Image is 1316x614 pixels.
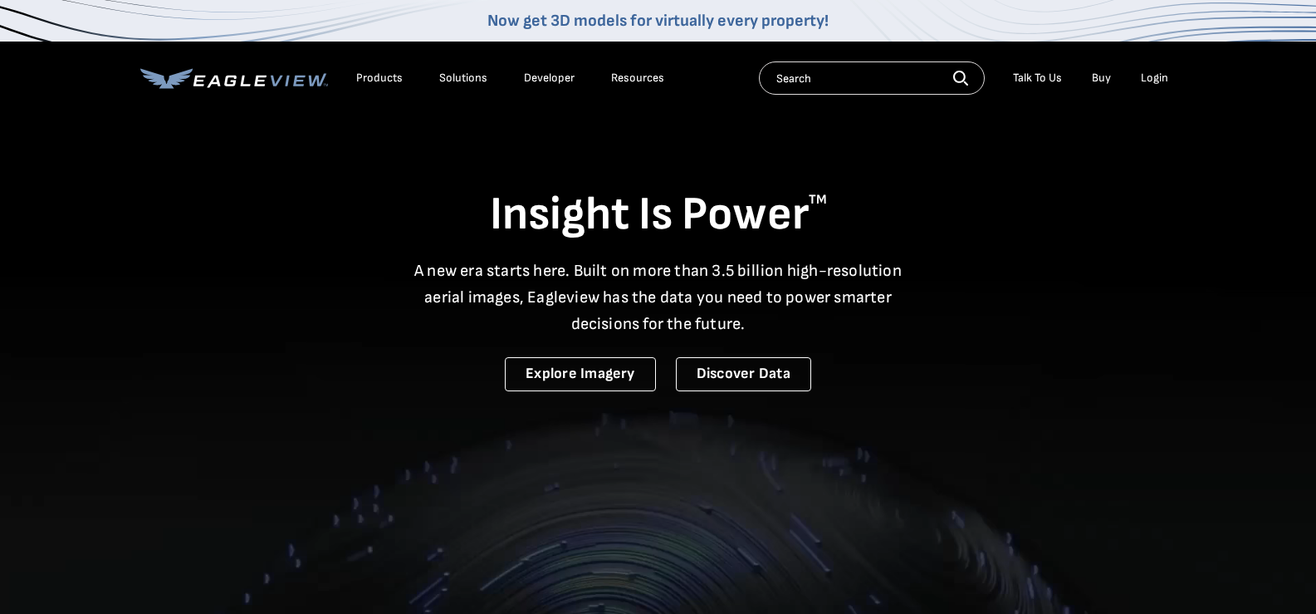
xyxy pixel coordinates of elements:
a: Explore Imagery [505,357,656,391]
div: Solutions [439,71,487,86]
a: Now get 3D models for virtually every property! [487,11,829,31]
sup: TM [809,192,827,208]
a: Discover Data [676,357,811,391]
div: Talk To Us [1013,71,1062,86]
a: Buy [1092,71,1111,86]
h1: Insight Is Power [140,186,1177,244]
p: A new era starts here. Built on more than 3.5 billion high-resolution aerial images, Eagleview ha... [404,258,912,337]
div: Resources [611,71,664,86]
div: Login [1141,71,1168,86]
a: Developer [524,71,575,86]
div: Products [356,71,403,86]
input: Search [759,61,985,95]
